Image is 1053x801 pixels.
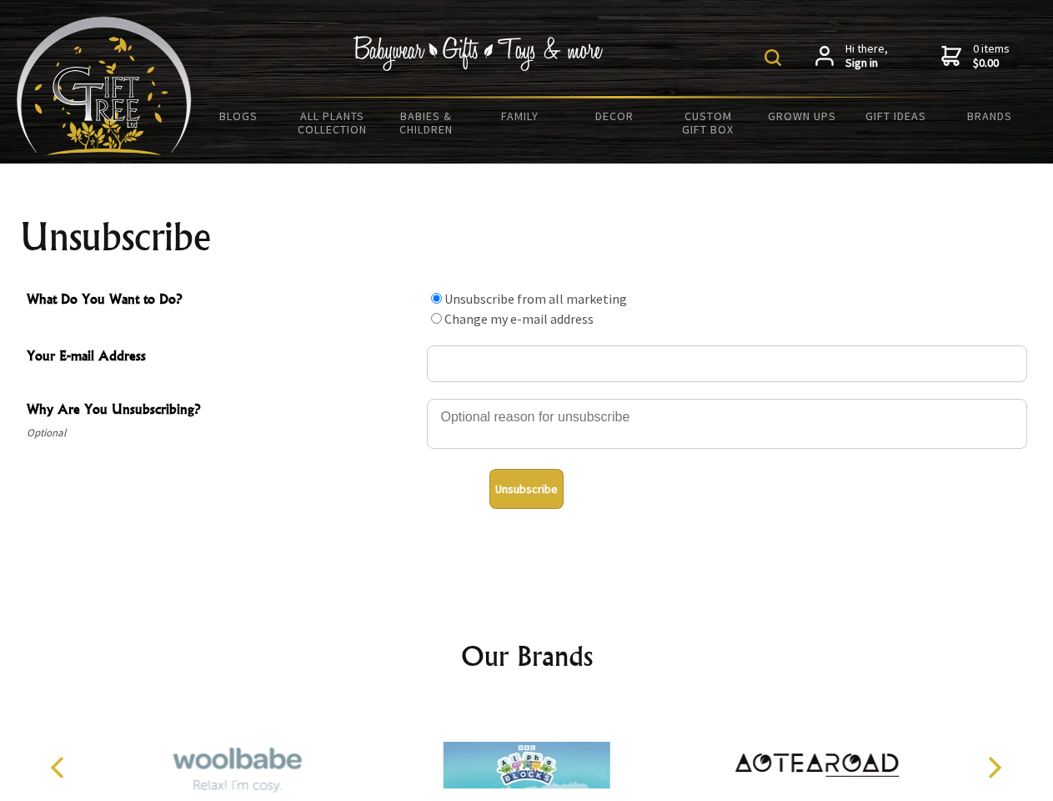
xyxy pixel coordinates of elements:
[943,98,1037,133] a: Brands
[845,56,888,71] strong: Sign in
[192,98,286,133] a: BLOGS
[845,42,888,71] span: Hi there,
[973,41,1010,71] span: 0 items
[33,636,1020,676] h2: Our Brands
[849,98,943,133] a: Gift Ideas
[431,293,442,304] input: What Do You Want to Do?
[27,289,419,313] span: What Do You Want to Do?
[941,42,1010,71] a: 0 items$0.00
[661,98,755,147] a: Custom Gift Box
[765,49,781,66] img: product search
[755,98,849,133] a: Grown Ups
[20,217,1034,257] h1: Unsubscribe
[354,36,604,71] img: Babywear - Gifts - Toys & more
[567,98,661,133] a: Decor
[427,345,1027,382] input: Your E-mail Address
[427,399,1027,449] textarea: Why Are You Unsubscribing?
[975,749,1012,786] button: Next
[17,17,192,155] img: Babyware - Gifts - Toys and more...
[27,423,419,443] span: Optional
[444,310,594,327] label: Change my e-mail address
[444,290,627,307] label: Unsubscribe from all marketing
[489,469,564,509] button: Unsubscribe
[42,749,78,786] button: Previous
[379,98,474,147] a: Babies & Children
[27,399,419,423] span: Why Are You Unsubscribing?
[973,56,1010,71] strong: $0.00
[27,345,419,370] span: Your E-mail Address
[286,98,380,147] a: All Plants Collection
[431,313,442,324] input: What Do You Want to Do?
[815,42,888,71] a: Hi there,Sign in
[474,98,568,133] a: Family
